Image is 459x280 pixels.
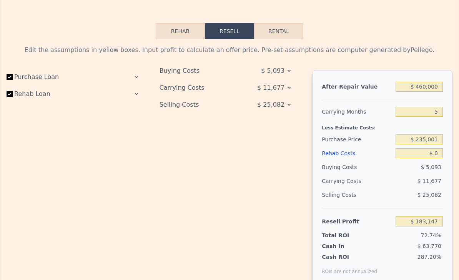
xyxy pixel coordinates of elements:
[322,242,366,250] div: Cash In
[417,192,441,198] span: $ 25,082
[160,81,238,95] div: Carrying Costs
[322,160,392,174] div: Buying Costs
[257,81,284,95] span: $ 11,677
[421,164,441,170] span: $ 5,093
[7,45,452,55] div: Edit the assumptions in yellow boxes. Input profit to calculate an offer price. Pre-set assumptio...
[254,23,303,39] button: Rental
[156,23,205,39] button: Rehab
[7,74,13,80] input: Purchase Loan
[322,174,366,188] div: Carrying Costs
[160,64,238,78] div: Buying Costs
[322,105,392,119] div: Carrying Months
[417,178,441,184] span: $ 11,677
[160,98,238,112] div: Selling Costs
[7,87,85,101] label: Rehab Loan
[205,23,254,39] button: Resell
[322,215,392,228] div: Resell Profit
[261,64,284,78] span: $ 5,093
[322,253,377,261] div: Cash ROI
[417,254,441,260] span: 287.20%
[322,261,377,275] div: ROIs are not annualized
[7,70,85,84] label: Purchase Loan
[7,91,13,97] input: Rehab Loan
[417,243,441,249] span: $ 63,770
[322,119,443,132] div: Less Estimate Costs:
[322,132,392,146] div: Purchase Price
[421,232,441,238] span: 72.74%
[322,188,392,202] div: Selling Costs
[322,80,392,94] div: After Repair Value
[322,146,392,160] div: Rehab Costs
[322,231,366,239] div: Total ROI
[257,98,284,112] span: $ 25,082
